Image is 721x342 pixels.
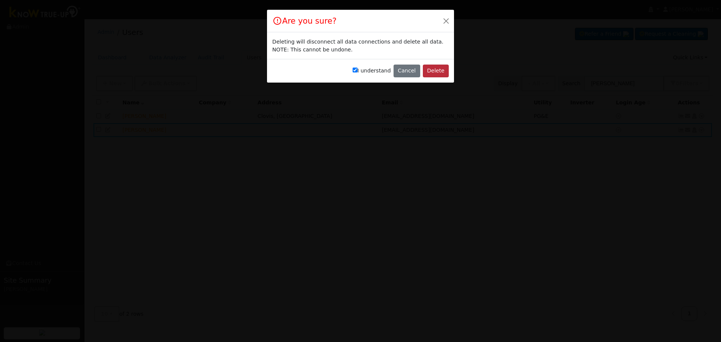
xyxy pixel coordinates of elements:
[353,67,391,75] label: I understand
[441,15,451,26] button: Close
[272,15,336,27] h4: Are you sure?
[353,68,357,72] input: I understand
[272,38,449,54] div: Deleting will disconnect all data connections and delete all data. NOTE: This cannot be undone.
[394,65,420,77] button: Cancel
[423,65,449,77] button: Delete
